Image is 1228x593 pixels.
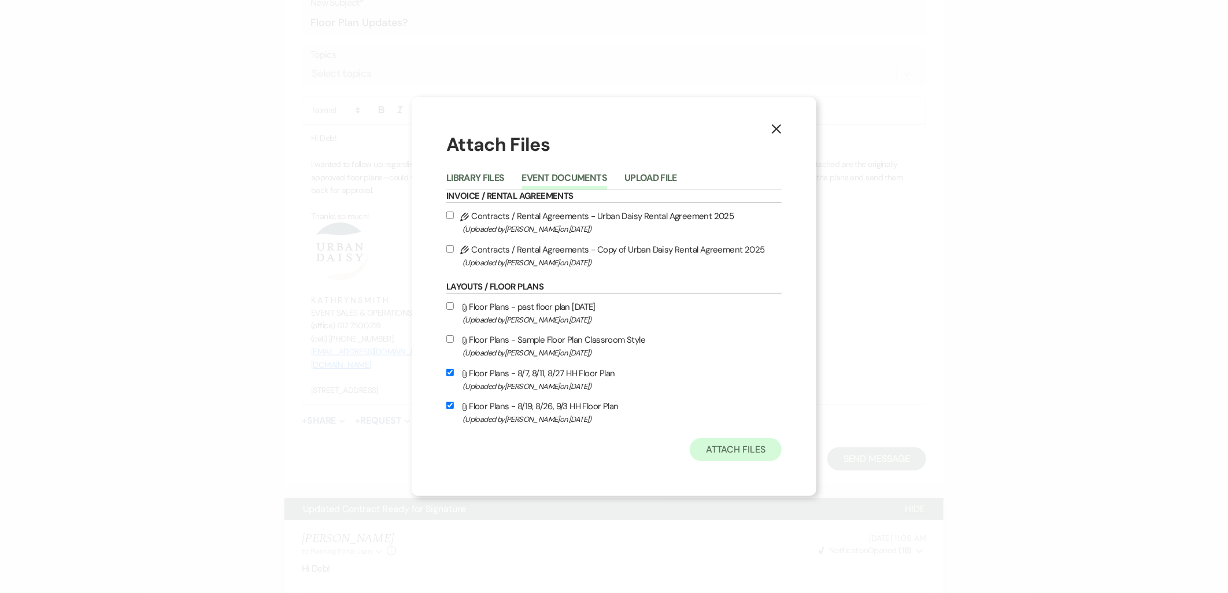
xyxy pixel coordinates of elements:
[463,313,782,327] span: (Uploaded by [PERSON_NAME] on [DATE] )
[446,173,505,190] button: Library Files
[446,212,454,219] input: Contracts / Rental Agreements - Urban Daisy Rental Agreement 2025(Uploaded by[PERSON_NAME]on [DATE])
[446,335,454,343] input: Floor Plans - Sample Floor Plan Classroom Style(Uploaded by[PERSON_NAME]on [DATE])
[446,299,782,327] label: Floor Plans - past floor plan [DATE]
[463,256,782,269] span: (Uploaded by [PERSON_NAME] on [DATE] )
[446,302,454,310] input: Floor Plans - past floor plan [DATE](Uploaded by[PERSON_NAME]on [DATE])
[446,369,454,376] input: Floor Plans - 8/7, 8/11, 8/27 HH Floor Plan(Uploaded by[PERSON_NAME]on [DATE])
[446,209,782,236] label: Contracts / Rental Agreements - Urban Daisy Rental Agreement 2025
[463,223,782,236] span: (Uploaded by [PERSON_NAME] on [DATE] )
[463,346,782,359] span: (Uploaded by [PERSON_NAME] on [DATE] )
[446,190,782,203] h6: Invoice / Rental Agreements
[446,366,782,393] label: Floor Plans - 8/7, 8/11, 8/27 HH Floor Plan
[446,399,782,426] label: Floor Plans - 8/19, 8/26, 9/3 HH Floor Plan
[463,413,782,426] span: (Uploaded by [PERSON_NAME] on [DATE] )
[446,245,454,253] input: Contracts / Rental Agreements - Copy of Urban Daisy Rental Agreement 2025(Uploaded by[PERSON_NAME...
[446,402,454,409] input: Floor Plans - 8/19, 8/26, 9/3 HH Floor Plan(Uploaded by[PERSON_NAME]on [DATE])
[463,380,782,393] span: (Uploaded by [PERSON_NAME] on [DATE] )
[446,132,782,158] h1: Attach Files
[446,281,782,294] h6: Layouts / Floor Plans
[690,438,782,461] button: Attach Files
[522,173,607,190] button: Event Documents
[624,173,677,190] button: Upload File
[446,242,782,269] label: Contracts / Rental Agreements - Copy of Urban Daisy Rental Agreement 2025
[446,332,782,359] label: Floor Plans - Sample Floor Plan Classroom Style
